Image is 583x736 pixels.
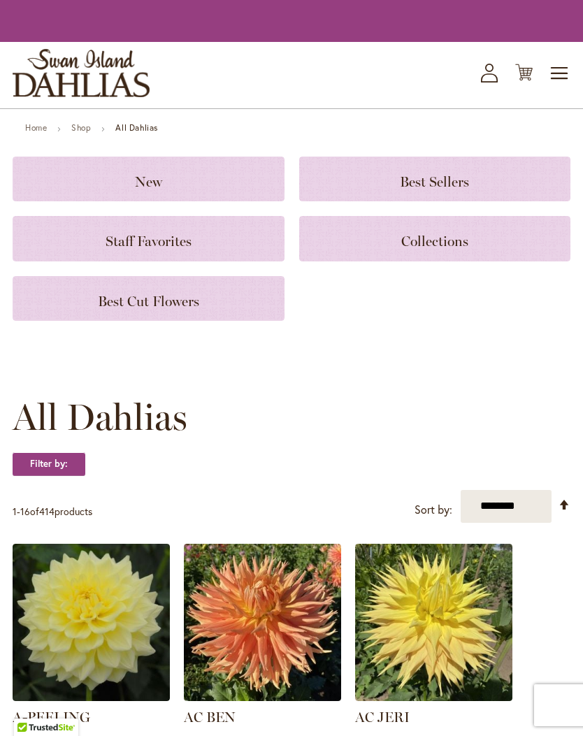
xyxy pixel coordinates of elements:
a: A-PEELING [13,709,90,726]
a: AC BEN [184,709,236,726]
a: New [13,157,285,201]
a: Best Sellers [299,157,571,201]
a: Shop [71,122,91,133]
span: 414 [39,505,55,518]
span: Best Sellers [400,173,469,190]
a: AC JERI [355,709,410,726]
span: Staff Favorites [106,233,192,250]
a: AC Jeri [355,691,512,704]
img: AC BEN [184,544,341,701]
a: Best Cut Flowers [13,276,285,321]
label: Sort by: [415,497,452,523]
span: 1 [13,505,17,518]
a: Staff Favorites [13,216,285,261]
span: Collections [401,233,468,250]
p: - of products [13,500,92,523]
a: Home [25,122,47,133]
span: New [135,173,162,190]
a: A-Peeling [13,691,170,704]
a: store logo [13,49,150,97]
span: 16 [20,505,30,518]
a: Collections [299,216,571,261]
a: AC BEN [184,691,341,704]
span: All Dahlias [13,396,187,438]
strong: Filter by: [13,452,85,476]
span: Best Cut Flowers [98,293,199,310]
img: A-Peeling [13,544,170,701]
strong: All Dahlias [115,122,158,133]
img: AC Jeri [355,544,512,701]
